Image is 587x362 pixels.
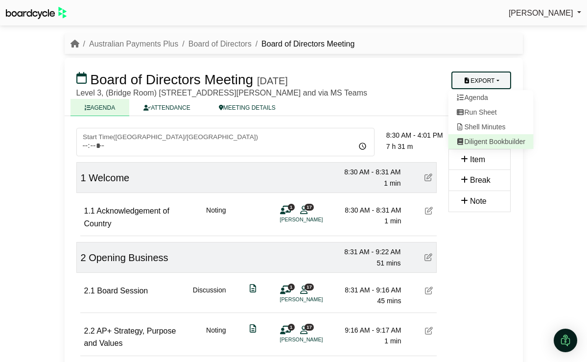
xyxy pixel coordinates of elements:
a: [PERSON_NAME] [509,7,581,20]
a: Diligent Bookbuilder [448,134,533,149]
span: Acknowledgement of Country [84,207,169,228]
a: ATTENDANCE [129,99,204,116]
a: Australian Payments Plus [89,40,178,48]
span: 1 min [384,217,401,225]
span: 2 [81,252,86,263]
li: [PERSON_NAME] [280,216,353,224]
div: Noting [206,205,226,230]
nav: breadcrumb [70,38,355,50]
li: Board of Directors Meeting [252,38,355,50]
span: [PERSON_NAME] [509,9,573,17]
div: 8:30 AM - 8:31 AM [333,205,401,216]
span: 45 mins [377,297,401,305]
span: Board of Directors Meeting [90,72,253,87]
span: AP+ Strategy, Purpose and Values [84,327,176,348]
span: 51 mins [376,259,400,267]
li: [PERSON_NAME] [280,295,353,304]
a: Run Sheet [448,105,533,120]
span: 2.2 [84,327,95,335]
div: 8:30 AM - 8:31 AM [332,167,401,177]
a: Board of Directors [188,40,252,48]
span: Board Session [97,287,148,295]
span: 1 [288,204,295,210]
span: 17 [305,324,314,330]
div: Noting [206,325,226,350]
span: 1 min [384,337,401,345]
span: Break [470,176,491,184]
button: Export [451,72,511,89]
span: Note [470,197,487,205]
span: 1 [288,324,295,330]
div: 8:30 AM - 4:01 PM [386,130,455,141]
span: 17 [305,204,314,210]
span: 7 h 31 m [386,143,413,150]
div: 8:31 AM - 9:16 AM [333,285,401,295]
span: 1.1 [84,207,95,215]
span: 17 [305,284,314,290]
span: 1 [288,284,295,290]
span: Level 3, (Bridge Room) [STREET_ADDRESS][PERSON_NAME] and via MS Teams [76,89,368,97]
img: BoardcycleBlackGreen-aaafeed430059cb809a45853b8cf6d952af9d84e6e89e1f1685b34bfd5cb7d64.svg [6,7,67,19]
a: MEETING DETAILS [205,99,290,116]
div: 8:31 AM - 9:22 AM [332,246,401,257]
a: AGENDA [70,99,130,116]
a: Agenda [448,90,533,105]
span: Welcome [89,172,129,183]
div: [DATE] [257,75,288,87]
a: Shell Minutes [448,120,533,134]
div: Open Intercom Messenger [554,329,577,352]
span: 1 min [384,179,400,187]
div: 9:16 AM - 9:17 AM [333,325,401,336]
span: 2.1 [84,287,95,295]
span: Opening Business [89,252,168,263]
li: [PERSON_NAME] [280,336,353,344]
div: Discussion [193,285,226,307]
span: Item [470,155,485,164]
span: 1 [81,172,86,183]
